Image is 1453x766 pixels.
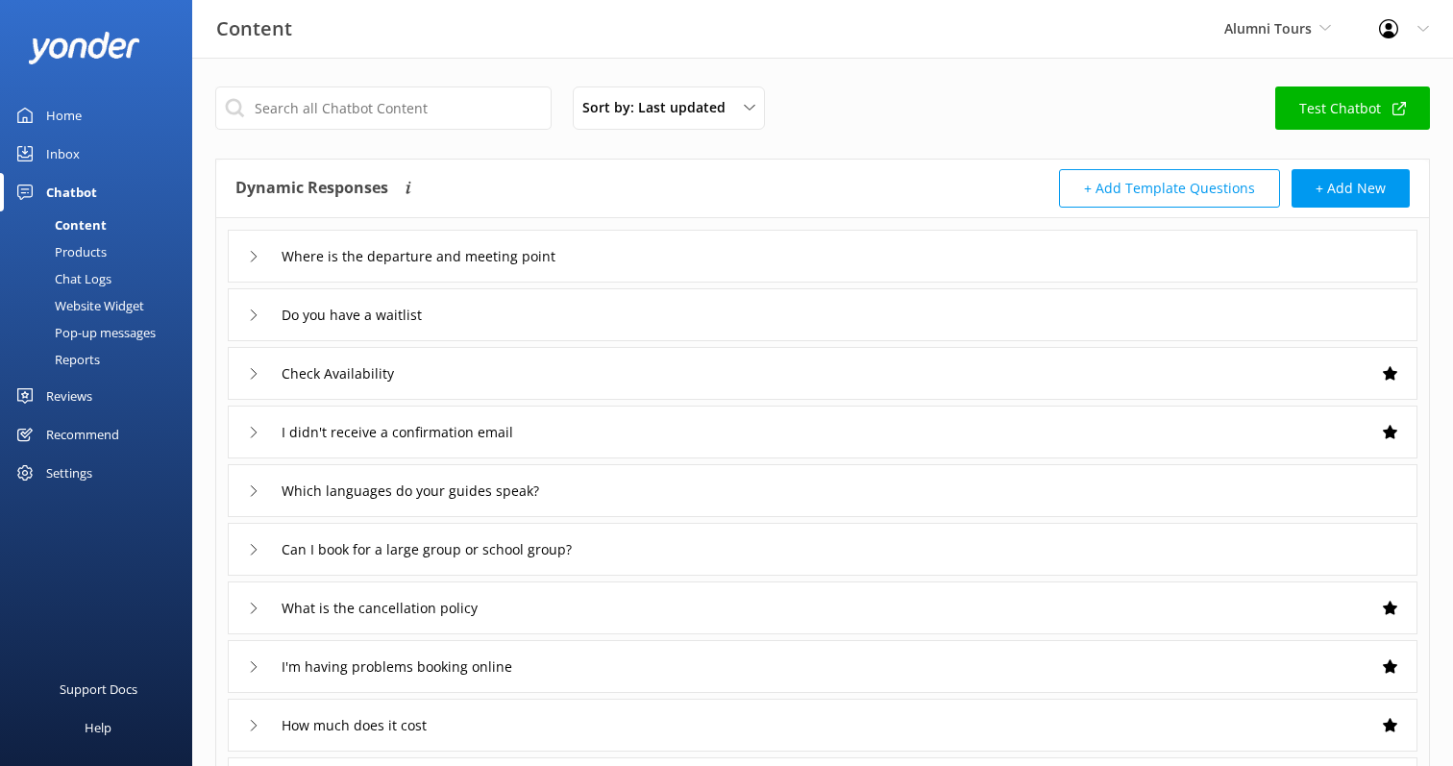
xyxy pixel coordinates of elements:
[46,415,119,454] div: Recommend
[216,13,292,44] h3: Content
[46,377,92,415] div: Reviews
[12,265,111,292] div: Chat Logs
[46,96,82,135] div: Home
[12,319,156,346] div: Pop-up messages
[1292,169,1410,208] button: + Add New
[215,86,552,130] input: Search all Chatbot Content
[12,319,192,346] a: Pop-up messages
[29,32,139,63] img: yonder-white-logo.png
[12,292,192,319] a: Website Widget
[1224,19,1312,37] span: Alumni Tours
[12,292,144,319] div: Website Widget
[235,169,388,208] h4: Dynamic Responses
[46,454,92,492] div: Settings
[46,135,80,173] div: Inbox
[12,346,192,373] a: Reports
[85,708,111,747] div: Help
[12,238,107,265] div: Products
[1059,169,1280,208] button: + Add Template Questions
[12,238,192,265] a: Products
[12,211,192,238] a: Content
[1275,86,1430,130] a: Test Chatbot
[12,346,100,373] div: Reports
[582,97,737,118] span: Sort by: Last updated
[12,211,107,238] div: Content
[12,265,192,292] a: Chat Logs
[60,670,137,708] div: Support Docs
[46,173,97,211] div: Chatbot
